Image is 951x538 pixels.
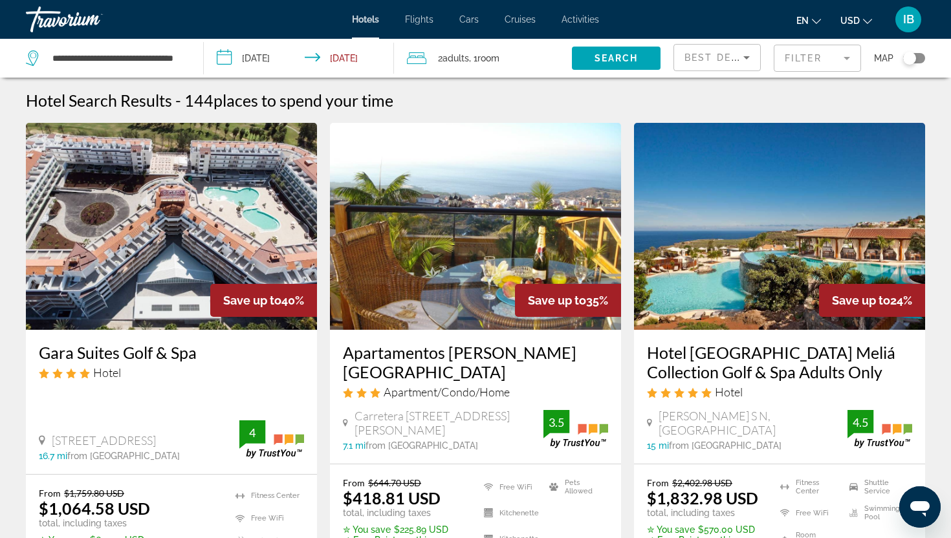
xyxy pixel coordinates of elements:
[343,477,365,488] span: From
[774,477,843,497] li: Fitness Center
[684,52,752,63] span: Best Deals
[39,518,166,528] p: total, including taxes
[438,49,469,67] span: 2
[39,343,304,362] a: Gara Suites Golf & Spa
[343,343,608,382] a: Apartamentos [PERSON_NAME][GEOGRAPHIC_DATA]
[39,451,67,461] span: 16.7 mi
[26,3,155,36] a: Travorium
[669,440,782,451] span: from [GEOGRAPHIC_DATA]
[210,284,317,317] div: 40%
[715,385,743,399] span: Hotel
[684,50,750,65] mat-select: Sort by
[343,524,468,535] p: $225.89 USD
[840,11,872,30] button: Change currency
[343,440,366,451] span: 7.1 mi
[796,16,809,26] span: en
[477,53,499,63] span: Room
[204,39,395,78] button: Check-in date: Sep 18, 2025 Check-out date: Sep 25, 2025
[774,503,843,522] li: Free WiFi
[343,385,608,399] div: 3 star Apartment
[366,440,478,451] span: from [GEOGRAPHIC_DATA]
[64,488,124,499] del: $1,759.80 USD
[847,414,873,430] div: 4.5
[572,47,661,70] button: Search
[840,16,860,26] span: USD
[832,294,890,307] span: Save up to
[647,440,669,451] span: 15 mi
[343,508,468,518] p: total, including taxes
[528,294,586,307] span: Save up to
[562,14,599,25] a: Activities
[899,486,941,528] iframe: Кнопка для запуску вікна повідомлень
[39,488,61,499] span: From
[595,53,639,63] span: Search
[52,433,156,447] span: [STREET_ADDRESS]
[213,91,393,110] span: places to spend your time
[39,499,150,518] ins: $1,064.58 USD
[443,53,469,63] span: Adults
[843,503,912,522] li: Swimming Pool
[543,410,608,448] img: trustyou-badge.svg
[459,14,479,25] a: Cars
[93,365,121,380] span: Hotel
[505,14,536,25] a: Cruises
[229,488,304,504] li: Fitness Center
[343,524,391,535] span: ✮ You save
[67,451,180,461] span: from [GEOGRAPHIC_DATA]
[239,425,265,440] div: 4
[175,91,181,110] span: -
[647,508,764,518] p: total, including taxes
[543,477,608,497] li: Pets Allowed
[647,385,912,399] div: 5 star Hotel
[543,414,569,430] div: 3.5
[477,503,543,522] li: Kitchenette
[26,123,317,330] img: Hotel image
[39,365,304,380] div: 4 star Hotel
[330,123,621,330] img: Hotel image
[239,420,304,458] img: trustyou-badge.svg
[229,510,304,526] li: Free WiFi
[659,409,847,437] span: [PERSON_NAME] S N, [GEOGRAPHIC_DATA]
[891,6,925,33] button: User Menu
[647,477,669,488] span: From
[796,11,821,30] button: Change language
[405,14,433,25] a: Flights
[903,13,914,26] span: IB
[647,524,764,535] p: $570.00 USD
[634,123,925,330] img: Hotel image
[647,524,695,535] span: ✮ You save
[874,49,893,67] span: Map
[384,385,510,399] span: Apartment/Condo/Home
[184,91,393,110] h2: 144
[843,477,912,497] li: Shuttle Service
[672,477,732,488] del: $2,402.98 USD
[819,284,925,317] div: 24%
[774,44,861,72] button: Filter
[893,52,925,64] button: Toggle map
[394,39,572,78] button: Travelers: 2 adults, 0 children
[368,477,421,488] del: $644.70 USD
[343,488,441,508] ins: $418.81 USD
[223,294,281,307] span: Save up to
[647,488,758,508] ins: $1,832.98 USD
[352,14,379,25] a: Hotels
[469,49,499,67] span: , 1
[647,343,912,382] a: Hotel [GEOGRAPHIC_DATA] Meliá Collection Golf & Spa Adults Only
[355,409,543,437] span: Carretera [STREET_ADDRESS][PERSON_NAME]
[515,284,621,317] div: 35%
[26,91,172,110] h1: Hotel Search Results
[847,410,912,448] img: trustyou-badge.svg
[477,477,543,497] li: Free WiFi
